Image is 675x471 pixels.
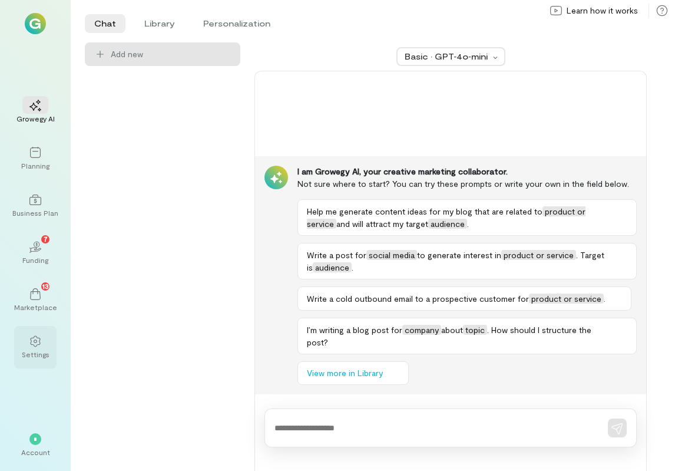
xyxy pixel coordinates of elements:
[14,90,57,133] a: Growegy AI
[307,294,529,304] span: Write a cold outbound email to a prospective customer for
[297,199,637,236] button: Help me generate content ideas for my blog that are related toproduct or serviceand will attract ...
[467,219,469,229] span: .
[307,367,383,379] span: View more in Library
[567,5,638,17] span: Learn how it works
[44,233,48,244] span: 7
[22,350,49,359] div: Settings
[405,51,489,62] div: Basic · GPT‑4o‑mini
[297,318,637,354] button: I’m writing a blog post forcompanyabouttopic. How should I structure the post?
[402,325,441,335] span: company
[14,279,57,321] a: Marketplace
[297,286,631,311] button: Write a cold outbound email to a prospective customer forproduct or service.
[297,243,637,279] button: Write a post forsocial mediato generate interest inproduct or service. Target isaudience.
[463,325,487,335] span: topic
[307,250,366,260] span: Write a post for
[42,281,49,291] span: 13
[307,325,402,335] span: I’m writing a blog post for
[14,424,57,466] div: *Account
[22,255,48,265] div: Funding
[441,325,463,335] span: about
[307,206,542,216] span: Help me generate content ideas for my blog that are related to
[604,294,605,304] span: .
[111,48,231,60] span: Add new
[14,137,57,180] a: Planning
[529,294,604,304] span: product or service
[14,185,57,227] a: Business Plan
[85,14,125,33] li: Chat
[14,232,57,274] a: Funding
[336,219,428,229] span: and will attract my target
[194,14,280,33] li: Personalization
[366,250,417,260] span: social media
[352,262,353,272] span: .
[501,250,576,260] span: product or service
[21,447,50,457] div: Account
[297,361,409,385] button: View more in Library
[16,114,55,123] div: Growegy AI
[14,302,57,312] div: Marketplace
[14,326,57,368] a: Settings
[313,262,352,272] span: audience
[21,161,49,170] div: Planning
[297,177,637,190] div: Not sure where to start? You can try these prompts or write your own in the field below.
[297,166,637,177] div: I am Growegy AI, your creative marketing collaborator.
[428,219,467,229] span: audience
[12,208,58,218] div: Business Plan
[417,250,501,260] span: to generate interest in
[135,14,184,33] li: Library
